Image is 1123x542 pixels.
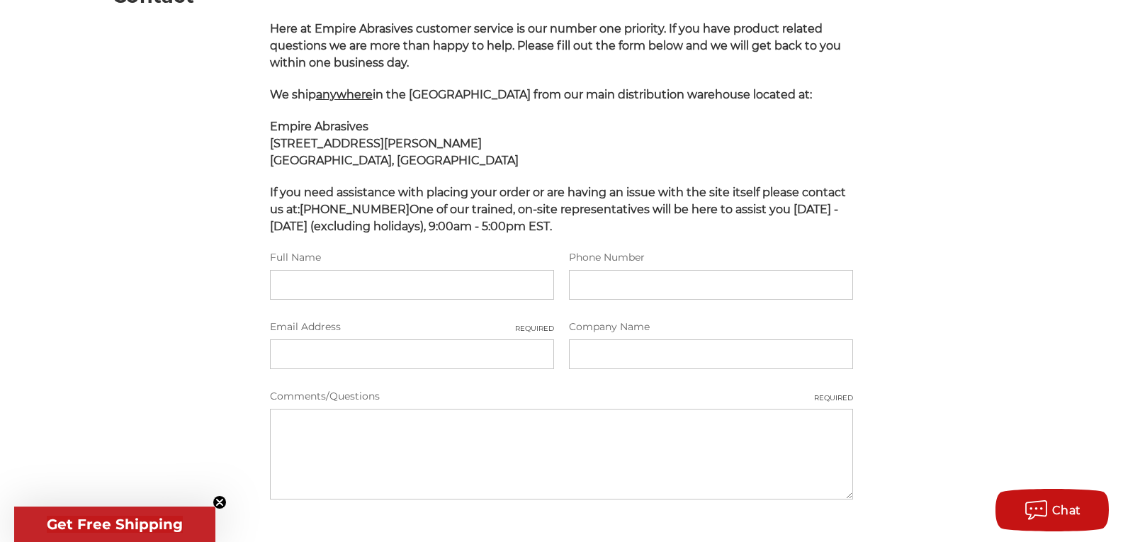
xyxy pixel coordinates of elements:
span: anywhere [316,88,373,101]
span: Chat [1052,504,1081,517]
label: Full Name [270,250,554,265]
label: Company Name [569,320,853,334]
div: Get Free ShippingClose teaser [14,507,215,542]
span: Get Free Shipping [47,516,183,533]
small: Required [814,393,853,403]
strong: [STREET_ADDRESS][PERSON_NAME] [GEOGRAPHIC_DATA], [GEOGRAPHIC_DATA] [270,137,519,167]
span: We ship in the [GEOGRAPHIC_DATA] from our main distribution warehouse located at: [270,88,812,101]
span: Here at Empire Abrasives customer service is our number one priority. If you have product related... [270,22,841,69]
label: Email Address [270,320,554,334]
small: Required [515,323,554,334]
button: Chat [995,489,1109,531]
strong: [PHONE_NUMBER] [300,203,410,216]
label: Comments/Questions [270,389,854,404]
span: Empire Abrasives [270,120,368,133]
label: Phone Number [569,250,853,265]
button: Close teaser [213,495,227,509]
span: If you need assistance with placing your order or are having an issue with the site itself please... [270,186,846,233]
